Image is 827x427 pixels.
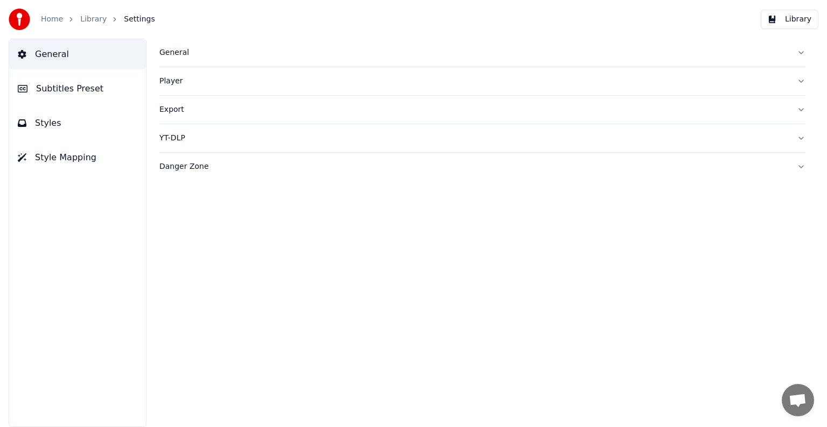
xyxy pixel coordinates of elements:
[9,108,146,138] button: Styles
[782,384,814,416] div: Open chat
[9,74,146,104] button: Subtitles Preset
[159,133,788,144] div: YT-DLP
[159,153,805,181] button: Danger Zone
[41,14,155,25] nav: breadcrumb
[159,161,788,172] div: Danger Zone
[9,143,146,173] button: Style Mapping
[9,9,30,30] img: youka
[36,82,103,95] span: Subtitles Preset
[761,10,818,29] button: Library
[159,67,805,95] button: Player
[35,117,61,130] span: Styles
[124,14,155,25] span: Settings
[80,14,107,25] a: Library
[159,96,805,124] button: Export
[35,48,69,61] span: General
[159,39,805,67] button: General
[159,76,788,87] div: Player
[35,151,96,164] span: Style Mapping
[9,39,146,69] button: General
[159,47,788,58] div: General
[41,14,63,25] a: Home
[159,104,788,115] div: Export
[159,124,805,152] button: YT-DLP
